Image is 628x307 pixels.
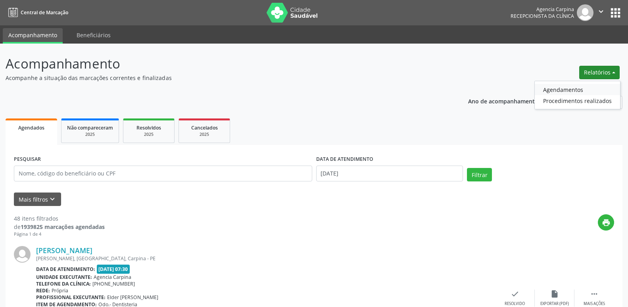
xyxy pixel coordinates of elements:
span: Agendados [18,124,44,131]
p: Acompanhe a situação das marcações correntes e finalizadas [6,74,438,82]
span: Própria [52,287,68,294]
div: Mais ações [584,301,605,307]
span: Resolvidos [136,124,161,131]
div: 2025 [67,132,113,137]
span: Agencia Carpina [94,274,131,280]
i: keyboard_arrow_down [48,195,57,204]
div: Página 1 de 4 [14,231,105,238]
strong: 1939825 marcações agendadas [21,223,105,231]
a: Central de Marcação [6,6,68,19]
a: Agendamentos [535,84,620,95]
button: print [598,214,614,231]
span: Não compareceram [67,124,113,131]
label: DATA DE ATENDIMENTO [316,153,373,166]
b: Telefone da clínica: [36,280,91,287]
div: 2025 [184,132,224,137]
div: de [14,223,105,231]
button:  [593,4,609,21]
div: Exportar (PDF) [540,301,569,307]
i: print [602,218,611,227]
i: check [511,290,519,298]
img: img [14,246,31,263]
a: [PERSON_NAME] [36,246,92,255]
i:  [597,7,605,16]
p: Ano de acompanhamento [468,96,538,106]
input: Nome, código do beneficiário ou CPF [14,166,312,181]
span: [DATE] 07:30 [97,265,130,274]
input: Selecione um intervalo [316,166,463,181]
span: [PHONE_NUMBER] [92,280,135,287]
a: Procedimentos realizados [535,95,620,106]
span: Recepcionista da clínica [511,13,574,19]
div: [PERSON_NAME], [GEOGRAPHIC_DATA], Carpina - PE [36,255,495,262]
div: 2025 [129,132,169,137]
img: img [577,4,593,21]
b: Data de atendimento: [36,266,95,273]
button: Mais filtroskeyboard_arrow_down [14,193,61,206]
button: apps [609,6,622,20]
div: Resolvido [505,301,525,307]
span: Central de Marcação [21,9,68,16]
div: 48 itens filtrados [14,214,105,223]
button: Relatórios [579,66,620,79]
p: Acompanhamento [6,54,438,74]
div: Agencia Carpina [511,6,574,13]
a: Acompanhamento [3,28,63,44]
label: PESQUISAR [14,153,41,166]
i:  [590,290,599,298]
b: Rede: [36,287,50,294]
i: insert_drive_file [550,290,559,298]
span: Elder [PERSON_NAME] [107,294,158,301]
ul: Relatórios [534,81,620,109]
b: Profissional executante: [36,294,106,301]
b: Unidade executante: [36,274,92,280]
a: Beneficiários [71,28,116,42]
button: Filtrar [467,168,492,181]
span: Cancelados [191,124,218,131]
